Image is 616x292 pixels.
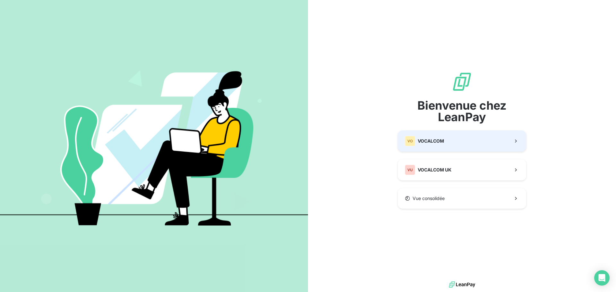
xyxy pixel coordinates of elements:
button: Vue consolidée [398,188,526,209]
button: VUVOCALCOM UK [398,159,526,180]
img: logo sigle [452,71,472,92]
div: VU [405,165,415,175]
span: VOCALCOM UK [418,167,451,173]
div: Open Intercom Messenger [594,270,610,286]
span: Vue consolidée [413,195,445,202]
span: Bienvenue chez LeanPay [398,100,526,123]
img: logo [449,280,475,289]
span: VOCALCOM [418,138,444,144]
div: VO [405,136,415,146]
button: VOVOCALCOM [398,130,526,152]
